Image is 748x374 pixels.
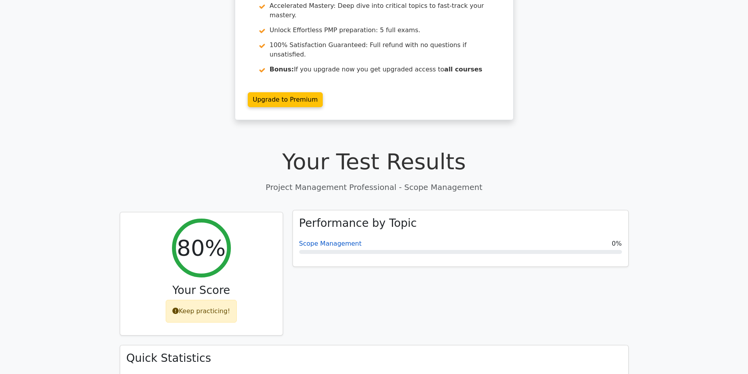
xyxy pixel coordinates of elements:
div: Keep practicing! [166,300,237,323]
h3: Your Score [126,284,276,297]
h3: Quick Statistics [126,352,622,365]
a: Upgrade to Premium [248,92,323,107]
h3: Performance by Topic [299,217,417,230]
h1: Your Test Results [120,148,629,175]
h2: 80% [177,235,225,261]
span: 0% [612,239,622,248]
a: Scope Management [299,240,362,247]
p: Project Management Professional - Scope Management [120,181,629,193]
